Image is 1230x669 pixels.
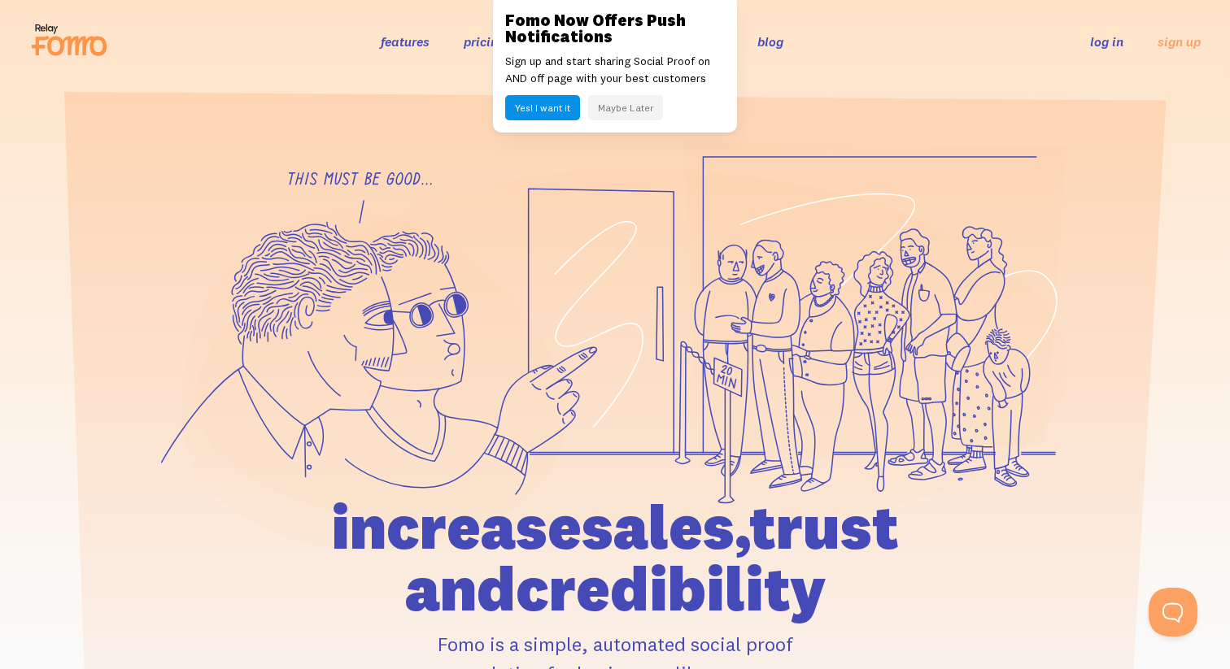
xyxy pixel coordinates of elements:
[505,12,725,45] h3: Fomo Now Offers Push Notifications
[505,53,725,87] p: Sign up and start sharing Social Proof on AND off page with your best customers
[464,33,505,50] a: pricing
[1158,33,1201,50] a: sign up
[505,95,580,120] button: Yes! I want it
[1090,33,1123,50] a: log in
[381,33,430,50] a: features
[588,95,663,120] button: Maybe Later
[757,33,783,50] a: blog
[238,496,992,619] h1: increase sales, trust and credibility
[1149,588,1197,636] iframe: Help Scout Beacon - Open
